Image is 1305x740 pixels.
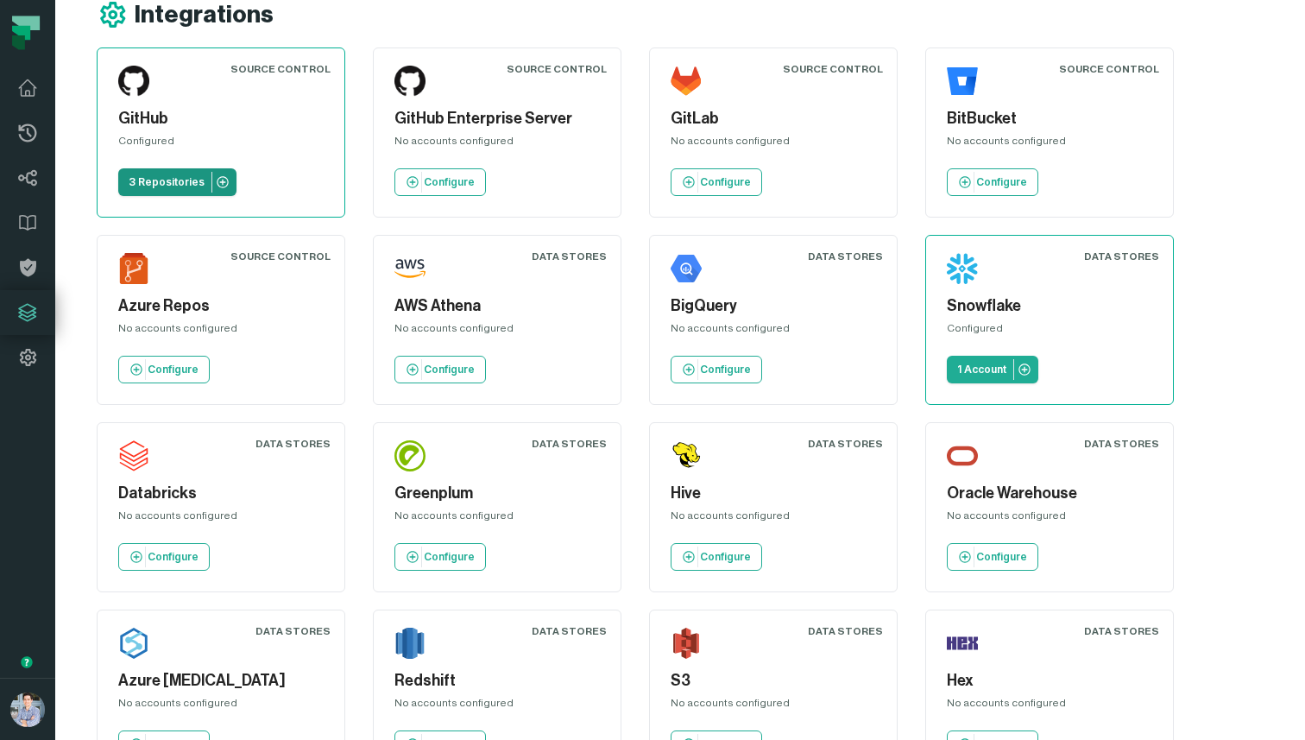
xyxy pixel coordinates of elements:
div: No accounts configured [394,509,600,529]
p: Configure [148,363,199,376]
div: Source Control [230,250,331,263]
h5: Redshift [394,669,600,693]
a: Configure [947,168,1038,196]
img: Greenplum [394,440,426,471]
div: Data Stores [532,250,607,263]
p: Configure [976,550,1027,564]
a: Configure [947,543,1038,571]
div: No accounts configured [947,509,1152,529]
h5: S3 [671,669,876,693]
img: avatar of Alon Nafta [10,693,45,727]
h5: Greenplum [394,482,600,505]
img: Hive [671,440,702,471]
a: Configure [118,356,210,383]
img: BigQuery [671,253,702,284]
p: Configure [424,550,475,564]
p: Configure [700,363,751,376]
h5: GitHub [118,107,324,130]
a: Configure [118,543,210,571]
div: Source Control [230,62,331,76]
a: 3 Repositories [118,168,236,196]
div: Configured [947,321,1152,342]
div: No accounts configured [394,134,600,155]
a: Configure [394,356,486,383]
h5: BigQuery [671,294,876,318]
h5: Azure Repos [118,294,324,318]
div: Data Stores [1084,250,1159,263]
p: Configure [424,363,475,376]
div: No accounts configured [118,696,324,717]
p: 1 Account [957,363,1006,376]
p: Configure [700,550,751,564]
img: AWS Athena [394,253,426,284]
h5: Oracle Warehouse [947,482,1152,505]
div: Data Stores [808,624,883,638]
a: Configure [671,543,762,571]
h5: Azure [MEDICAL_DATA] [118,669,324,693]
div: No accounts configured [947,696,1152,717]
img: GitHub Enterprise Server [394,66,426,97]
h5: GitLab [671,107,876,130]
div: Data Stores [1084,624,1159,638]
a: Configure [394,168,486,196]
img: GitLab [671,66,702,97]
div: Source Control [783,62,883,76]
div: Source Control [1059,62,1159,76]
div: Data Stores [532,624,607,638]
h5: Hex [947,669,1152,693]
div: No accounts configured [394,696,600,717]
img: Databricks [118,440,149,471]
p: Configure [148,550,199,564]
div: Configured [118,134,324,155]
h5: Databricks [118,482,324,505]
a: Configure [394,543,486,571]
h5: BitBucket [947,107,1152,130]
div: Data Stores [255,437,331,451]
p: 3 Repositories [129,175,205,189]
div: Source Control [507,62,607,76]
div: No accounts configured [118,321,324,342]
div: No accounts configured [947,134,1152,155]
div: Data Stores [808,250,883,263]
div: No accounts configured [671,321,876,342]
img: Azure Repos [118,253,149,284]
a: Configure [671,356,762,383]
p: Configure [424,175,475,189]
h5: Hive [671,482,876,505]
h5: Snowflake [947,294,1152,318]
div: No accounts configured [671,509,876,529]
h5: GitHub Enterprise Server [394,107,600,130]
img: Azure Synapse [118,628,149,659]
h5: AWS Athena [394,294,600,318]
div: Tooltip anchor [19,655,35,670]
div: No accounts configured [671,134,876,155]
a: Configure [671,168,762,196]
div: Data Stores [532,437,607,451]
img: Snowflake [947,253,978,284]
img: GitHub [118,66,149,97]
img: Hex [947,628,978,659]
div: Data Stores [1084,437,1159,451]
p: Configure [700,175,751,189]
p: Configure [976,175,1027,189]
img: Redshift [394,628,426,659]
img: Oracle Warehouse [947,440,978,471]
a: 1 Account [947,356,1038,383]
img: S3 [671,628,702,659]
div: No accounts configured [394,321,600,342]
div: Data Stores [808,437,883,451]
div: No accounts configured [671,696,876,717]
div: No accounts configured [118,509,324,529]
div: Data Stores [255,624,331,638]
img: BitBucket [947,66,978,97]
